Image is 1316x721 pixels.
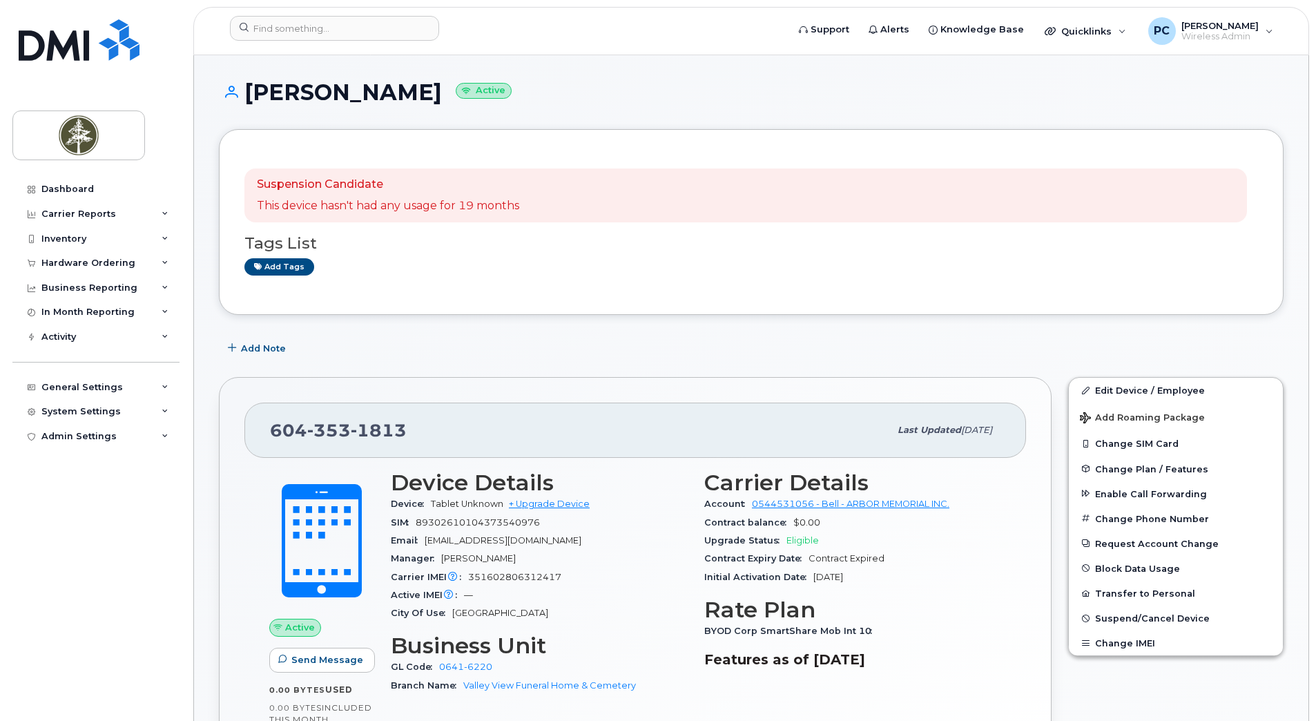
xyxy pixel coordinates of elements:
[813,572,843,582] span: [DATE]
[1069,531,1283,556] button: Request Account Change
[241,342,286,355] span: Add Note
[1069,481,1283,506] button: Enable Call Forwarding
[307,420,351,441] span: 353
[1069,581,1283,606] button: Transfer to Personal
[1069,556,1283,581] button: Block Data Usage
[219,80,1284,104] h1: [PERSON_NAME]
[1069,431,1283,456] button: Change SIM Card
[1069,403,1283,431] button: Add Roaming Package
[325,684,353,695] span: used
[431,499,503,509] span: Tablet Unknown
[1069,378,1283,403] a: Edit Device / Employee
[961,425,992,435] span: [DATE]
[391,499,431,509] span: Device
[1069,456,1283,481] button: Change Plan / Features
[704,651,1001,668] h3: Features as of [DATE]
[244,235,1258,252] h3: Tags List
[452,608,548,618] span: [GEOGRAPHIC_DATA]
[809,553,884,564] span: Contract Expired
[219,336,298,360] button: Add Note
[468,572,561,582] span: 351602806312417
[391,517,416,528] span: SIM
[269,648,375,673] button: Send Message
[425,535,581,546] span: [EMAIL_ADDRESS][DOMAIN_NAME]
[1069,631,1283,655] button: Change IMEI
[351,420,407,441] span: 1813
[793,517,820,528] span: $0.00
[704,517,793,528] span: Contract balance
[285,621,315,634] span: Active
[898,425,961,435] span: Last updated
[257,177,519,193] p: Suspension Candidate
[391,535,425,546] span: Email
[391,470,688,495] h3: Device Details
[291,653,363,666] span: Send Message
[1080,412,1205,425] span: Add Roaming Package
[704,572,813,582] span: Initial Activation Date
[391,572,468,582] span: Carrier IMEI
[464,590,473,600] span: —
[416,517,540,528] span: 89302610104373540976
[1095,613,1210,624] span: Suspend/Cancel Device
[270,420,407,441] span: 604
[391,662,439,672] span: GL Code
[439,662,492,672] a: 0641-6220
[257,198,519,214] p: This device hasn't had any usage for 19 months
[391,590,464,600] span: Active IMEI
[704,553,809,564] span: Contract Expiry Date
[1095,463,1208,474] span: Change Plan / Features
[704,535,786,546] span: Upgrade Status
[1069,606,1283,631] button: Suspend/Cancel Device
[244,258,314,276] a: Add tags
[752,499,949,509] a: 0544531056 - Bell - ARBOR MEMORIAL INC.
[391,633,688,658] h3: Business Unit
[704,626,879,636] span: BYOD Corp SmartShare Mob Int 10
[391,553,441,564] span: Manager
[269,703,322,713] span: 0.00 Bytes
[391,608,452,618] span: City Of Use
[509,499,590,509] a: + Upgrade Device
[391,680,463,691] span: Branch Name
[463,680,636,691] a: Valley View Funeral Home & Cemetery
[269,685,325,695] span: 0.00 Bytes
[704,499,752,509] span: Account
[441,553,516,564] span: [PERSON_NAME]
[1069,506,1283,531] button: Change Phone Number
[704,597,1001,622] h3: Rate Plan
[456,83,512,99] small: Active
[704,470,1001,495] h3: Carrier Details
[786,535,819,546] span: Eligible
[1095,488,1207,499] span: Enable Call Forwarding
